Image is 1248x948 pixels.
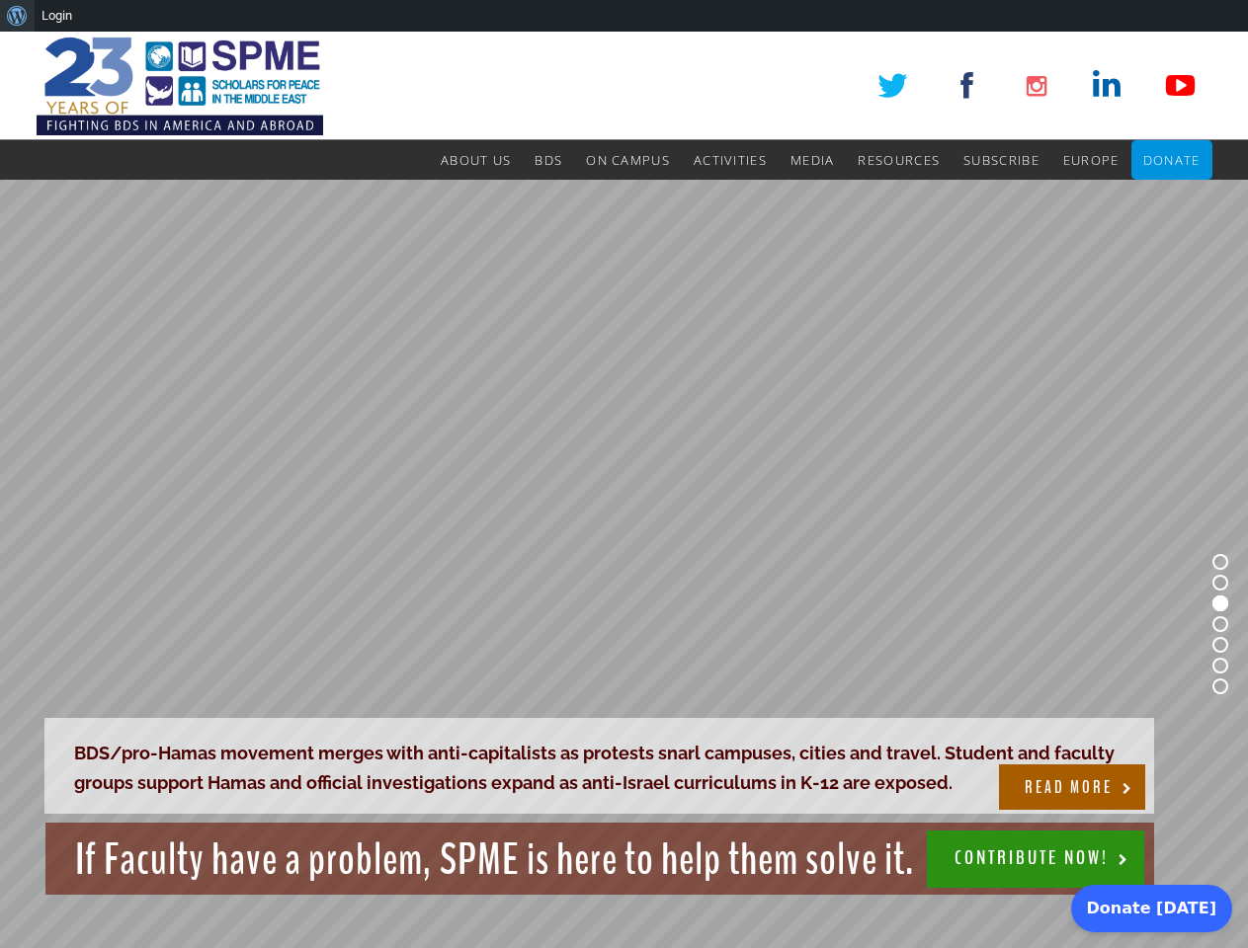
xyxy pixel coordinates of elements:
rs-layer: If Faculty have a problem, SPME is here to help them solve it. [45,823,1154,895]
a: Europe [1063,140,1120,180]
span: BDS [535,151,562,169]
a: About Us [441,140,511,180]
span: Subscribe [963,151,1040,169]
span: Media [790,151,835,169]
span: Donate [1143,151,1201,169]
a: CONTRIBUTE NOW! [927,830,1144,888]
a: READ MORE [999,764,1145,810]
span: Europe [1063,151,1120,169]
span: About Us [441,151,511,169]
a: On Campus [586,140,670,180]
span: Resources [858,151,940,169]
span: Activities [694,151,767,169]
a: Subscribe [963,140,1040,180]
a: BDS [535,140,562,180]
a: Resources [858,140,940,180]
span: On Campus [586,151,670,169]
a: Media [790,140,835,180]
a: Activities [694,140,767,180]
rs-layer: BDS/pro-Hamas movement merges with anti-capitalists as protests snarl campuses, cities and travel... [44,718,1154,814]
a: Donate [1143,140,1201,180]
img: SPME [37,32,323,140]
